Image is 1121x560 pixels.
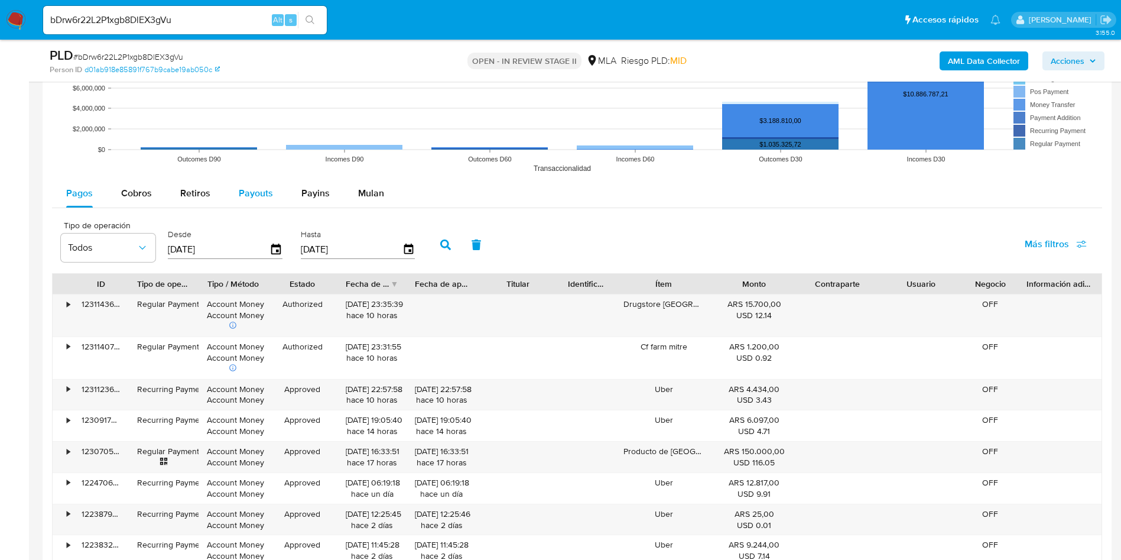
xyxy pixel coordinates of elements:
p: OPEN - IN REVIEW STAGE II [467,53,581,69]
span: Accesos rápidos [912,14,979,26]
button: search-icon [298,12,322,28]
a: Notificaciones [990,15,1000,25]
div: MLA [586,54,616,67]
button: Acciones [1042,51,1104,70]
span: # bDrw6r22L2P1xgb8DlEX3gVu [73,51,183,63]
span: Alt [273,14,282,25]
a: d01ab918e85891f767b9cabe19ab050c [85,64,220,75]
span: 3.155.0 [1096,28,1115,37]
span: Riesgo PLD: [621,54,687,67]
b: PLD [50,46,73,64]
span: MID [670,54,687,67]
span: s [289,14,293,25]
a: Salir [1100,14,1112,26]
span: Acciones [1051,51,1084,70]
input: Buscar usuario o caso... [43,12,327,28]
button: AML Data Collector [940,51,1028,70]
b: AML Data Collector [948,51,1020,70]
b: Person ID [50,64,82,75]
p: valeria.duch@mercadolibre.com [1029,14,1096,25]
